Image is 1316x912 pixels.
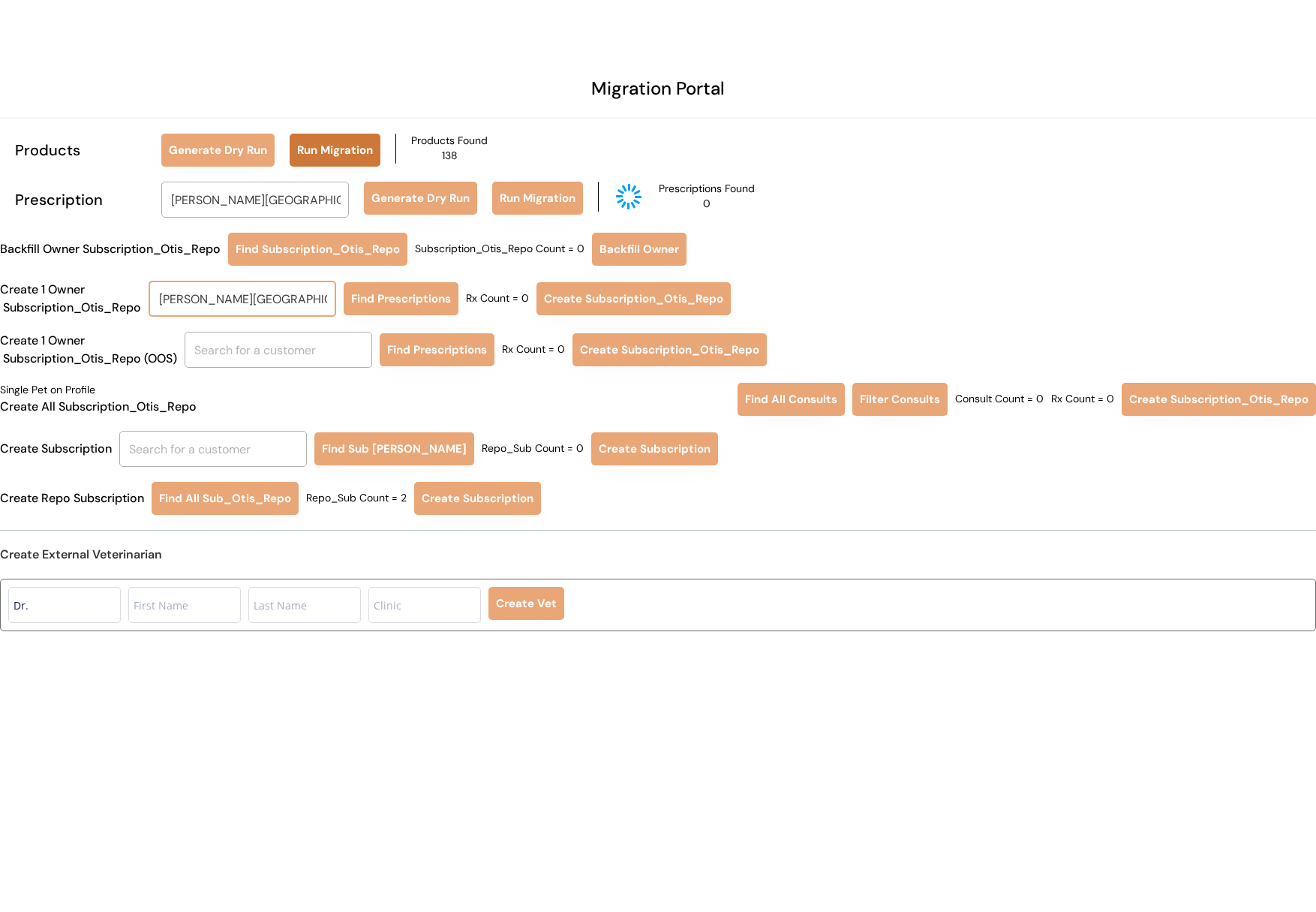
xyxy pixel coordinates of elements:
button: Run Migration [492,182,583,215]
input: Search for a customer [161,182,349,218]
input: Search for a customer [119,431,307,467]
div: 0 [703,197,711,212]
div: Products Found [411,134,488,149]
div: Rx Count = 0 [502,342,565,357]
button: Generate Dry Run [161,134,275,167]
button: Create Subscription_Otis_Repo [1122,383,1316,416]
button: Find Subscription_Otis_Repo [228,233,407,266]
input: First Name [128,587,241,623]
input: Title [8,587,121,623]
div: Products [15,139,146,161]
div: Repo_Sub Count = 0 [482,441,584,456]
button: Create Subscription_Otis_Repo [536,282,731,315]
input: Search for a customer [185,332,372,368]
div: Consult Count = 0 [955,392,1044,407]
div: Subscription_Otis_Repo Count = 0 [415,242,584,257]
div: Prescription [15,188,146,211]
div: Migration Portal [591,75,725,102]
button: Find All Sub_Otis_Repo [152,482,299,515]
input: Search for a customer [149,281,336,317]
button: Create Subscription [591,432,718,465]
div: Repo_Sub Count = 2 [306,491,407,506]
button: Find All Consults [738,383,845,416]
button: Find Prescriptions [380,333,494,366]
button: Filter Consults [852,383,948,416]
button: Generate Dry Run [364,182,477,215]
button: Create Subscription [414,482,541,515]
input: Clinic [368,587,481,623]
button: Create Subscription_Otis_Repo [572,333,767,366]
button: Find Prescriptions [344,282,458,315]
div: 138 [442,149,458,164]
button: Create Vet [488,587,564,620]
div: Prescriptions Found [659,182,755,197]
div: Rx Count = 0 [466,291,529,306]
input: Last Name [248,587,361,623]
button: Find Sub [PERSON_NAME] [314,432,474,465]
button: Run Migration [290,134,380,167]
div: Rx Count = 0 [1051,392,1114,407]
button: Backfill Owner [592,233,687,266]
